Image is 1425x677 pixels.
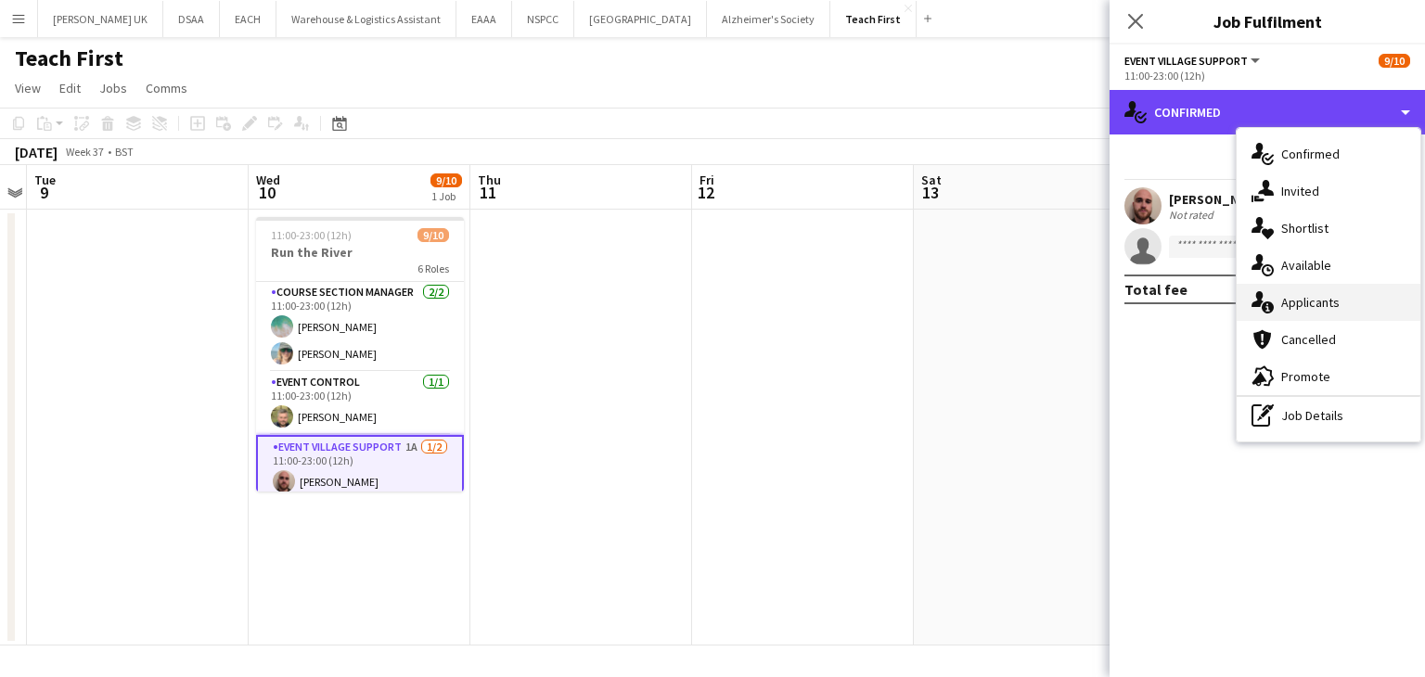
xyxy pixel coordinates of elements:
span: Jobs [99,80,127,96]
button: DSAA [163,1,220,37]
span: 11:00-23:00 (12h) [271,228,352,242]
span: 9/10 [417,228,449,242]
app-card-role: Event Village Support1A1/211:00-23:00 (12h)[PERSON_NAME] [256,435,464,529]
span: Wed [256,172,280,188]
button: [PERSON_NAME] UK [38,1,163,37]
button: Event Village Support [1124,54,1263,68]
span: Thu [478,172,501,188]
button: Alzheimer's Society [707,1,830,37]
button: Teach First [830,1,917,37]
button: [GEOGRAPHIC_DATA] [574,1,707,37]
div: [DATE] [15,143,58,161]
app-card-role: Event Control1/111:00-23:00 (12h)[PERSON_NAME] [256,372,464,435]
div: Job Details [1237,397,1420,434]
div: 11:00-23:00 (12h) [1124,69,1410,83]
span: 10 [253,182,280,203]
div: BST [115,145,134,159]
button: Warehouse & Logistics Assistant [276,1,456,37]
span: 9 [32,182,56,203]
a: View [7,76,48,100]
span: 11 [475,182,501,203]
div: Not rated [1169,208,1217,222]
div: Shortlist [1237,210,1420,247]
div: Promote [1237,358,1420,395]
span: Event Village Support [1124,54,1248,68]
span: Edit [59,80,81,96]
app-card-role: Course Section Manager2/211:00-23:00 (12h)[PERSON_NAME][PERSON_NAME] [256,282,464,372]
div: Total fee [1124,280,1187,299]
a: Comms [138,76,195,100]
div: Invited [1237,172,1420,210]
div: 1 Job [431,189,461,203]
span: Fri [700,172,714,188]
h3: Run the River [256,244,464,261]
span: View [15,80,41,96]
button: NSPCC [512,1,574,37]
h1: Teach First [15,45,123,72]
a: Jobs [92,76,135,100]
span: 12 [697,182,714,203]
span: Week 37 [61,145,108,159]
span: Tue [34,172,56,188]
span: 9/10 [430,173,462,187]
span: 6 Roles [417,262,449,275]
span: 9/10 [1379,54,1410,68]
div: Applicants [1237,284,1420,321]
div: Available [1237,247,1420,284]
div: Confirmed [1237,135,1420,172]
button: EAAA [456,1,512,37]
h3: Job Fulfilment [1110,9,1425,33]
div: [PERSON_NAME] [1169,191,1267,208]
span: Comms [146,80,187,96]
span: Sat [921,172,942,188]
app-job-card: 11:00-23:00 (12h)9/10Run the River6 RolesCourse Section Manager2/211:00-23:00 (12h)[PERSON_NAME][... [256,217,464,492]
span: 13 [918,182,942,203]
button: EACH [220,1,276,37]
div: Confirmed [1110,90,1425,134]
a: Edit [52,76,88,100]
div: Cancelled [1237,321,1420,358]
